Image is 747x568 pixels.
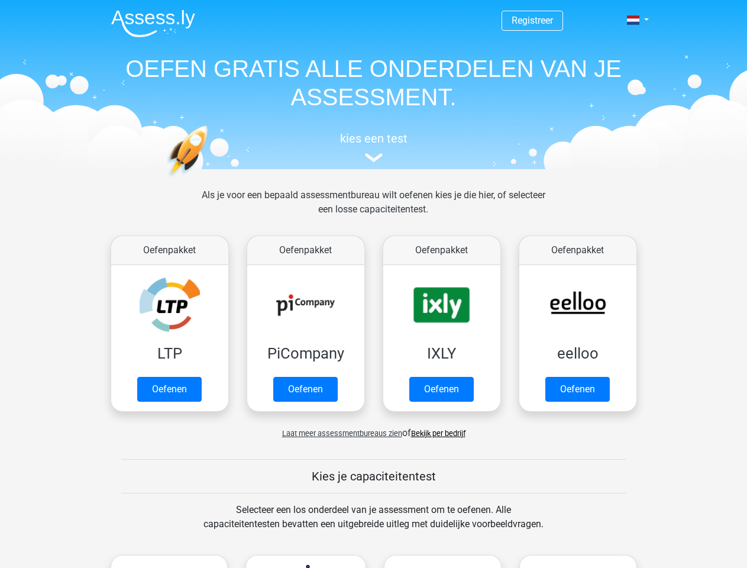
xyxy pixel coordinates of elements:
[409,377,474,402] a: Oefenen
[411,429,465,438] a: Bekijk per bedrijf
[102,131,646,163] a: kies een test
[282,429,402,438] span: Laat meer assessmentbureaus zien
[102,131,646,146] h5: kies een test
[137,377,202,402] a: Oefenen
[102,54,646,111] h1: OEFEN GRATIS ALLE ONDERDELEN VAN JE ASSESSMENT.
[167,125,254,233] img: oefenen
[192,503,555,546] div: Selecteer een los onderdeel van je assessment om te oefenen. Alle capaciteitentesten bevatten een...
[111,9,195,37] img: Assessly
[102,417,646,440] div: of
[365,153,383,162] img: assessment
[512,15,553,26] a: Registreer
[273,377,338,402] a: Oefenen
[192,188,555,231] div: Als je voor een bepaald assessmentbureau wilt oefenen kies je die hier, of selecteer een losse ca...
[545,377,610,402] a: Oefenen
[121,469,626,483] h5: Kies je capaciteitentest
